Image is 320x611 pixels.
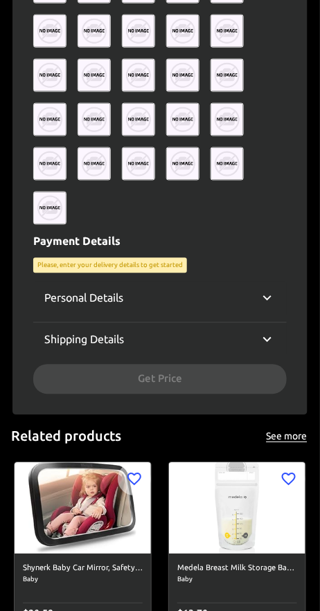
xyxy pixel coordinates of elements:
[78,103,111,136] img: uc
[177,563,297,575] h6: Medela Breast Milk Storage Bags, 100 Count, Ready to Use Breastmilk Bags for Breastfeeding, Self ...
[78,147,111,181] img: uc
[169,463,305,554] img: Medela Breast Milk Storage Bags, 100 Count, Ready to Use Breastmilk Bags for Breastfeeding, Self ...
[33,233,287,250] p: Payment Details
[44,290,123,307] p: Personal Details
[78,59,111,92] img: uc
[33,282,287,315] div: Personal Details
[122,103,155,136] img: uc
[211,15,244,48] img: uc
[33,59,66,92] img: uc
[37,261,183,271] p: Please, enter your delivery details to get started
[122,147,155,181] img: uc
[166,15,199,48] img: uc
[44,331,124,348] p: Shipping Details
[166,147,199,181] img: uc
[265,428,309,446] button: See more
[33,147,66,181] img: uc
[33,323,287,356] div: Shipping Details
[33,192,66,225] img: uc
[33,103,66,136] img: uc
[166,103,199,136] img: uc
[23,563,143,575] h6: Shynerk Baby Car Mirror, Safety Car Seat Mirror for Rear Facing Infant with Wide Crystal Clear Vi...
[33,15,66,48] img: uc
[211,59,244,92] img: uc
[122,59,155,92] img: uc
[11,428,121,446] h5: Related products
[78,15,111,48] img: uc
[122,15,155,48] img: uc
[23,574,143,585] span: Baby
[166,59,199,92] img: uc
[211,103,244,136] img: uc
[15,463,151,554] img: Shynerk Baby Car Mirror, Safety Car Seat Mirror for Rear Facing Infant with Wide Crystal Clear Vi...
[177,574,297,585] span: Baby
[211,147,244,181] img: uc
